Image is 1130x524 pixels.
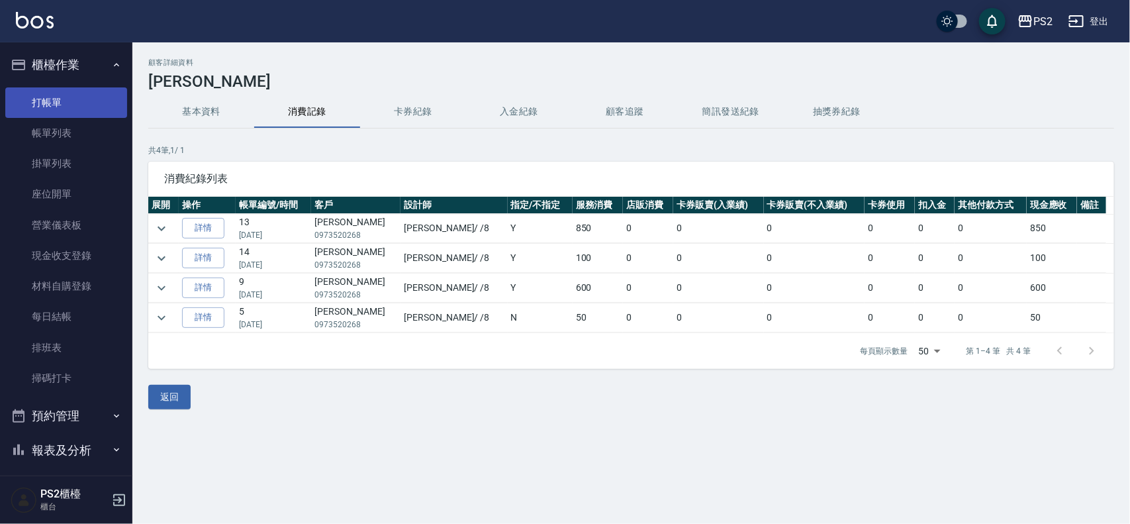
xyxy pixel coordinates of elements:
[236,214,311,243] td: 13
[5,301,127,332] a: 每日結帳
[673,197,763,214] th: 卡券販賣(入業績)
[915,214,955,243] td: 0
[673,274,763,303] td: 0
[955,274,1027,303] td: 0
[314,259,397,271] p: 0973520268
[179,197,236,214] th: 操作
[360,96,466,128] button: 卡券紀錄
[11,487,37,513] img: Person
[5,148,127,179] a: 掛單列表
[865,274,915,303] td: 0
[182,278,224,298] a: 詳情
[40,501,108,513] p: 櫃台
[623,274,673,303] td: 0
[314,319,397,331] p: 0973520268
[5,467,127,501] button: 客戶管理
[236,303,311,333] td: 5
[508,303,573,333] td: N
[5,87,127,118] a: 打帳單
[623,303,673,333] td: 0
[239,229,308,241] p: [DATE]
[148,96,254,128] button: 基本資料
[764,197,865,214] th: 卡券販賣(不入業績)
[311,197,400,214] th: 客戶
[915,244,955,273] td: 0
[148,197,179,214] th: 展開
[311,274,400,303] td: [PERSON_NAME]
[573,197,623,214] th: 服務消費
[1027,214,1077,243] td: 850
[865,214,915,243] td: 0
[508,214,573,243] td: Y
[16,12,54,28] img: Logo
[311,244,400,273] td: [PERSON_NAME]
[466,96,572,128] button: 入金紀錄
[254,96,360,128] button: 消費記錄
[764,303,865,333] td: 0
[236,274,311,303] td: 9
[152,308,171,328] button: expand row
[236,197,311,214] th: 帳單編號/時間
[865,303,915,333] td: 0
[314,289,397,301] p: 0973520268
[5,240,127,271] a: 現金收支登錄
[865,197,915,214] th: 卡券使用
[573,214,623,243] td: 850
[152,278,171,298] button: expand row
[764,244,865,273] td: 0
[966,345,1031,357] p: 第 1–4 筆 共 4 筆
[955,214,1027,243] td: 0
[311,214,400,243] td: [PERSON_NAME]
[673,303,763,333] td: 0
[915,197,955,214] th: 扣入金
[955,197,1027,214] th: 其他付款方式
[784,96,890,128] button: 抽獎券紀錄
[148,385,191,409] button: 返回
[182,248,224,268] a: 詳情
[914,333,945,369] div: 50
[311,303,400,333] td: [PERSON_NAME]
[5,399,127,433] button: 預約管理
[400,303,507,333] td: [PERSON_NAME] / /8
[148,144,1114,156] p: 共 4 筆, 1 / 1
[148,72,1114,91] h3: [PERSON_NAME]
[623,214,673,243] td: 0
[400,197,507,214] th: 設計師
[508,244,573,273] td: Y
[573,274,623,303] td: 600
[915,274,955,303] td: 0
[1027,303,1077,333] td: 50
[152,248,171,268] button: expand row
[955,244,1027,273] td: 0
[1063,9,1114,34] button: 登出
[5,210,127,240] a: 營業儀表板
[5,363,127,393] a: 掃碼打卡
[1027,244,1077,273] td: 100
[5,271,127,301] a: 材料自購登錄
[623,244,673,273] td: 0
[1027,197,1077,214] th: 現金應收
[865,244,915,273] td: 0
[314,229,397,241] p: 0973520268
[5,433,127,468] button: 報表及分析
[182,307,224,328] a: 詳情
[400,274,507,303] td: [PERSON_NAME] / /8
[236,244,311,273] td: 14
[152,219,171,238] button: expand row
[508,197,573,214] th: 指定/不指定
[5,333,127,363] a: 排班表
[508,274,573,303] td: Y
[573,303,623,333] td: 50
[5,179,127,209] a: 座位開單
[915,303,955,333] td: 0
[764,214,865,243] td: 0
[400,244,507,273] td: [PERSON_NAME] / /8
[955,303,1027,333] td: 0
[861,345,908,357] p: 每頁顯示數量
[673,244,763,273] td: 0
[673,214,763,243] td: 0
[1012,8,1058,35] button: PS2
[1077,197,1106,214] th: 備註
[5,118,127,148] a: 帳單列表
[979,8,1006,34] button: save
